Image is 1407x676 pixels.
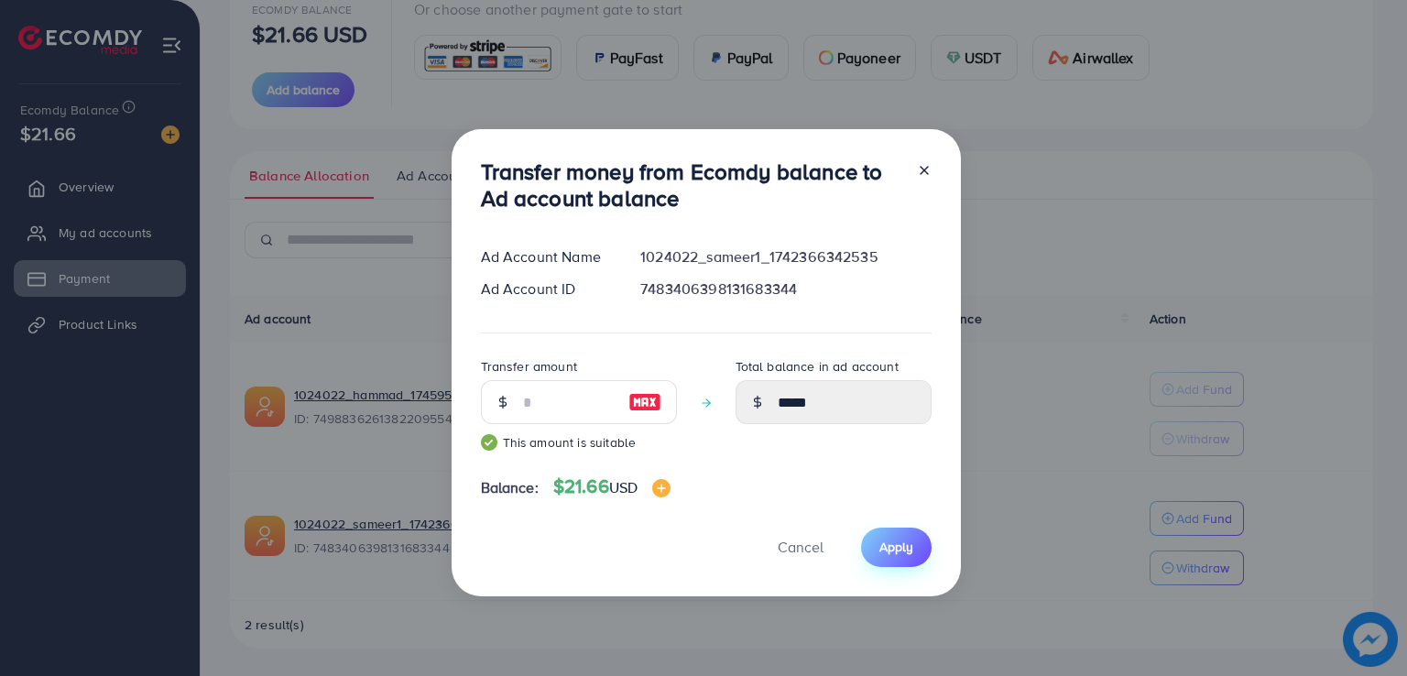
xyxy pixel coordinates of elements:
[736,357,899,376] label: Total balance in ad account
[626,246,945,267] div: 1024022_sameer1_1742366342535
[466,278,627,300] div: Ad Account ID
[553,475,671,498] h4: $21.66
[628,391,661,413] img: image
[778,537,823,557] span: Cancel
[481,158,902,212] h3: Transfer money from Ecomdy balance to Ad account balance
[755,528,846,567] button: Cancel
[481,434,497,451] img: guide
[481,357,577,376] label: Transfer amount
[879,538,913,556] span: Apply
[481,433,677,452] small: This amount is suitable
[626,278,945,300] div: 7483406398131683344
[861,528,932,567] button: Apply
[466,246,627,267] div: Ad Account Name
[481,477,539,498] span: Balance:
[652,479,671,497] img: image
[609,477,638,497] span: USD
